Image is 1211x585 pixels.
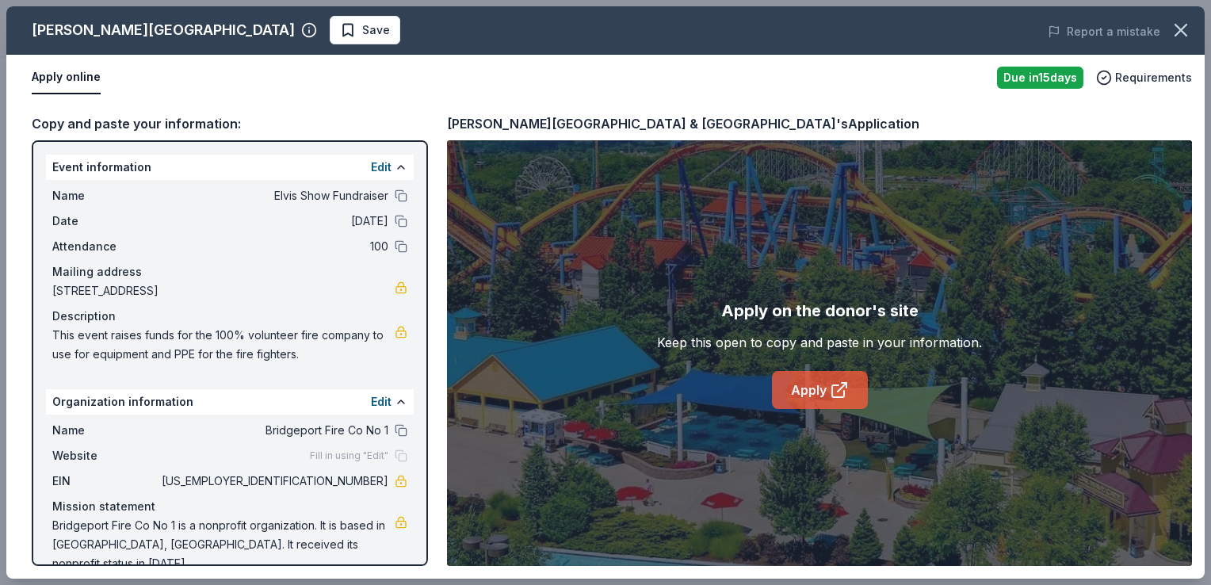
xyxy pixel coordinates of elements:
span: Requirements [1115,68,1192,87]
span: [STREET_ADDRESS] [52,281,395,300]
span: Bridgeport Fire Co No 1 is a nonprofit organization. It is based in [GEOGRAPHIC_DATA], [GEOGRAPHI... [52,516,395,573]
div: Due in 15 days [997,67,1083,89]
span: Name [52,186,159,205]
div: Organization information [46,389,414,415]
div: Keep this open to copy and paste in your information. [657,333,982,352]
button: Save [330,16,400,44]
span: Save [362,21,390,40]
span: Website [52,446,159,465]
button: Requirements [1096,68,1192,87]
div: Copy and paste your information: [32,113,428,134]
button: Report a mistake [1048,22,1160,41]
div: [PERSON_NAME][GEOGRAPHIC_DATA] & [GEOGRAPHIC_DATA]'s Application [447,113,919,134]
span: Fill in using "Edit" [310,449,388,462]
button: Apply online [32,61,101,94]
div: Mission statement [52,497,407,516]
span: This event raises funds for the 100% volunteer fire company to use for equipment and PPE for the ... [52,326,395,364]
span: EIN [52,472,159,491]
span: [DATE] [159,212,388,231]
div: Mailing address [52,262,407,281]
span: Elvis Show Fundraiser [159,186,388,205]
span: Name [52,421,159,440]
span: Bridgeport Fire Co No 1 [159,421,388,440]
button: Edit [371,392,392,411]
span: Date [52,212,159,231]
div: Description [52,307,407,326]
span: [US_EMPLOYER_IDENTIFICATION_NUMBER] [159,472,388,491]
div: [PERSON_NAME][GEOGRAPHIC_DATA] [32,17,295,43]
a: Apply [772,371,868,409]
div: Event information [46,155,414,180]
span: 100 [159,237,388,256]
div: Apply on the donor's site [721,298,919,323]
span: Attendance [52,237,159,256]
button: Edit [371,158,392,177]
